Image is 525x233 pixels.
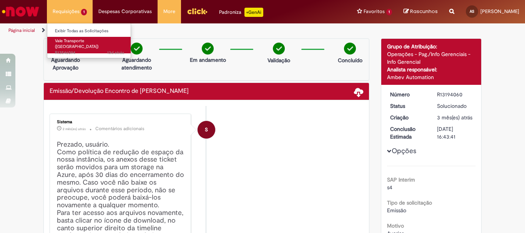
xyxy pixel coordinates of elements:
span: 1 [81,9,87,15]
a: Rascunhos [404,8,438,15]
dt: Criação [384,114,432,121]
p: Aguardando Aprovação [47,56,84,71]
p: Em andamento [190,56,226,64]
div: Padroniza [219,8,263,17]
div: Operações - Pag./Info Gerenciais - Info Gerencial [387,50,476,66]
img: ServiceNow [1,4,40,19]
b: Tipo de solicitação [387,199,432,206]
div: 17/06/2025 14:39:31 [437,114,473,121]
p: Aguardando atendimento [118,56,155,71]
img: check-circle-green.png [344,43,356,55]
time: 17/06/2025 14:39:31 [437,114,472,121]
ul: Requisições [47,23,131,58]
h2: Emissão/Devolução Encontro de Contas Fornecedor Histórico de tíquete [50,88,189,95]
span: Requisições [53,8,80,15]
span: 3 mês(es) atrás [437,114,472,121]
span: AS [470,9,474,14]
div: Ambev Automation [387,73,476,81]
div: Analista responsável: [387,66,476,73]
b: Motivo [387,222,404,229]
img: check-circle-green.png [131,43,143,55]
span: 1 [386,9,392,15]
span: s4 [387,184,392,191]
time: 31/07/2025 01:01:42 [63,127,86,131]
div: [DATE] 16:43:41 [437,125,473,140]
div: Grupo de Atribuição: [387,43,476,50]
p: Validação [267,56,290,64]
div: R13194060 [437,91,473,98]
a: Página inicial [8,27,35,33]
b: SAP Interim [387,176,415,183]
time: 18/09/2025 09:45:47 [107,50,124,56]
span: [PERSON_NAME] [480,8,519,15]
span: Favoritos [364,8,385,15]
img: click_logo_yellow_360x200.png [187,5,208,17]
dt: Conclusão Estimada [384,125,432,140]
span: Baixar anexos [354,87,363,96]
p: +GenAi [244,8,263,17]
img: check-circle-green.png [273,43,285,55]
dt: Número [384,91,432,98]
span: 2 mês(es) atrás [63,127,86,131]
span: S [205,121,208,139]
div: Solucionado [437,102,473,110]
dt: Status [384,102,432,110]
ul: Trilhas de página [6,23,344,38]
span: R13546094 [55,50,124,56]
a: Aberto R13546094 : Vale Transporte (VT) [47,37,132,53]
span: Emissão [387,207,406,214]
div: Sistema [57,120,185,124]
a: Exibir Todas as Solicitações [47,27,132,35]
div: System [198,121,215,139]
span: More [163,8,175,15]
p: Concluído [338,56,362,64]
img: check-circle-green.png [202,43,214,55]
small: Comentários adicionais [95,126,145,132]
span: Vale Transporte ([GEOGRAPHIC_DATA]) [55,38,98,50]
span: 13d atrás [107,50,124,56]
span: Despesas Corporativas [98,8,152,15]
span: Rascunhos [410,8,438,15]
